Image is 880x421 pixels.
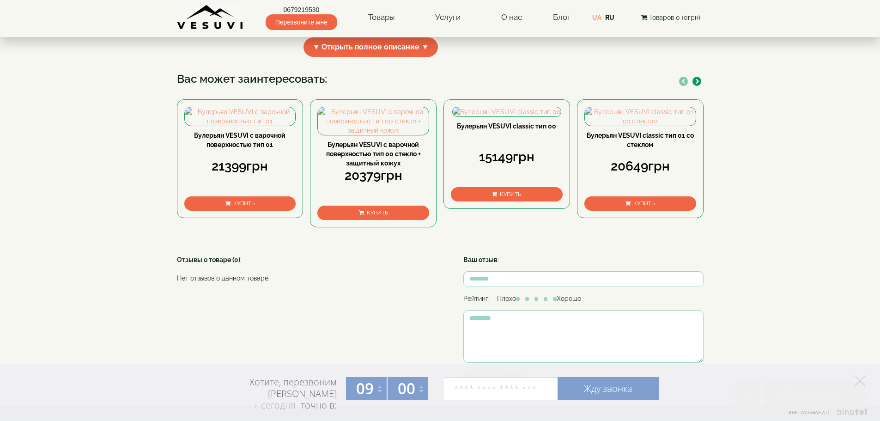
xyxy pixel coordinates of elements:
img: Булерьян VESUVI classic тип 01 со стеклом [585,107,696,126]
a: 0679219530 [266,5,337,14]
div: 20649грн [584,157,696,176]
button: Купить [317,206,429,220]
a: UA [592,14,601,21]
img: Завод VESUVI [177,5,244,30]
button: Купить [451,187,563,201]
button: Купить [584,196,696,211]
a: Булерьян VESUVI с варочной поверхностью тип 00 стекло + защитный кожух [326,141,421,167]
div: 20379грн [317,166,429,185]
span: сегодня [261,399,296,411]
a: Товары [359,7,404,28]
strong: Ваш отзыв [463,256,498,263]
span: Виртуальная АТС [789,409,831,415]
div: Рейтинг: Плохо Хорошо [463,294,704,303]
div: : [177,255,440,287]
a: Булерьян VESUVI с варочной поверхностью тип 01 [194,132,285,148]
div: : [463,255,704,264]
a: Булерьян VESUVI classic тип 00 [457,122,556,130]
a: О нас [492,7,531,28]
a: Блог [553,12,570,22]
span: ▼ Открыть полное описание ▼ [303,37,438,57]
span: 09 [356,378,374,399]
a: Булерьян VESUVI classic тип 01 со стеклом [587,132,694,148]
span: Купить [367,209,388,216]
span: Купить [233,200,255,207]
strong: Отзывы о товаре (0) [177,256,240,263]
a: Жду звонка [558,377,659,400]
div: Хотите, перезвоним [PERSON_NAME] точно в: [214,376,337,412]
span: Перезвоните мне [266,14,337,30]
a: Виртуальная АТС [783,409,868,421]
div: 21399грн [184,157,296,176]
span: Товаров 0 (0грн) [649,14,700,21]
button: Товаров 0 (0грн) [638,12,703,23]
button: Купить [184,196,296,211]
img: Булерьян VESUVI classic тип 00 [453,107,561,116]
img: Булерьян VESUVI с варочной поверхностью тип 01 [185,107,296,126]
a: RU [605,14,614,21]
img: Булерьян VESUVI с варочной поверхностью тип 00 стекло + защитный кожух [318,107,429,135]
span: Купить [500,191,521,197]
h3: Вас может заинтересовать: [177,73,704,85]
div: 15149грн [451,148,563,166]
a: Услуги [426,7,470,28]
span: 00 [398,378,415,399]
p: Нет отзывов о данном товаре. [177,274,440,283]
span: Купить [633,200,655,207]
